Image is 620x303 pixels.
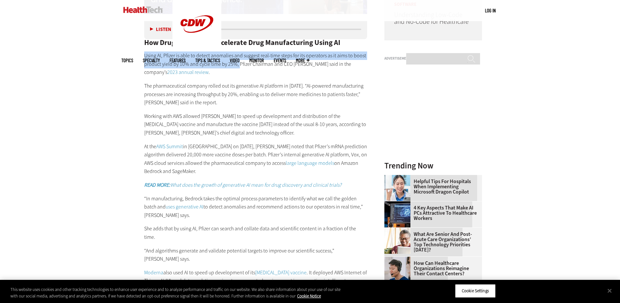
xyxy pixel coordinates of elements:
p: She adds that by using AI, Pfizer can search and collate data and scientific content in a fractio... [144,224,367,241]
img: Desktop monitor with brain AI concept [384,201,410,227]
div: This website uses cookies and other tracking technologies to enhance user experience and to analy... [10,286,341,299]
img: Healthcare contact center [384,257,410,283]
em: What does the growth of generative AI mean for drug discovery and clinical trials? [144,181,341,188]
a: 4 Key Aspects That Make AI PCs Attractive to Healthcare Workers [384,205,478,221]
div: User menu [485,7,496,14]
a: Features [170,58,186,63]
a: Healthcare contact center [384,257,414,262]
p: Working with AWS allowed [PERSON_NAME] to speed up development and distribution of the [MEDICAL_D... [144,112,367,137]
a: READ MORE:What does the growth of generative AI mean for drug discovery and clinical trials? [144,181,341,188]
a: Log in [485,7,496,13]
a: Desktop monitor with brain AI concept [384,201,414,207]
a: What Are Senior and Post-Acute Care Organizations’ Top Technology Priorities [DATE]? [384,232,478,252]
a: MonITor [249,58,264,63]
a: [MEDICAL_DATA] vaccine [255,269,307,276]
button: Cookie Settings [455,284,496,298]
a: Tips & Tactics [195,58,220,63]
img: Home [123,7,163,13]
a: Helpful Tips for Hospitals When Implementing Microsoft Dragon Copilot [384,179,478,195]
a: Doctor using phone to dictate to tablet [384,175,414,180]
a: Older person using tablet [384,228,414,233]
img: Older person using tablet [384,228,410,254]
button: Close [602,283,617,298]
iframe: advertisement [384,63,482,144]
a: Events [274,58,286,63]
a: uses generative AI [166,203,203,210]
span: Topics [121,58,133,63]
a: More information about your privacy [297,293,321,299]
a: Moderna [144,269,163,276]
strong: READ MORE: [144,181,170,188]
span: More [296,58,310,63]
p: “In manufacturing, Bedrock takes the optimal process parameters to identify what we call the gold... [144,195,367,220]
span: Specialty [143,58,160,63]
img: Doctor using phone to dictate to tablet [384,175,410,201]
p: At the in [GEOGRAPHIC_DATA] on [DATE], [PERSON_NAME] noted that Pfizer’s mRNA prediction algorith... [144,142,367,176]
a: large language models [286,160,334,166]
p: The pharmaceutical company rolled out its generative AI platform in [DATE]. “AI-powered manufactu... [144,82,367,107]
a: AWS Summit [156,143,183,150]
p: “And algorithms generate and validate potential targets to improve our scientific success,” [PERS... [144,247,367,263]
a: Video [230,58,240,63]
a: How Can Healthcare Organizations Reimagine Their Contact Centers? [384,261,478,276]
a: CDW [172,43,221,50]
a: 2023 annual review [167,69,209,76]
h3: Trending Now [384,162,482,170]
h3: Advertisement [384,57,482,60]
